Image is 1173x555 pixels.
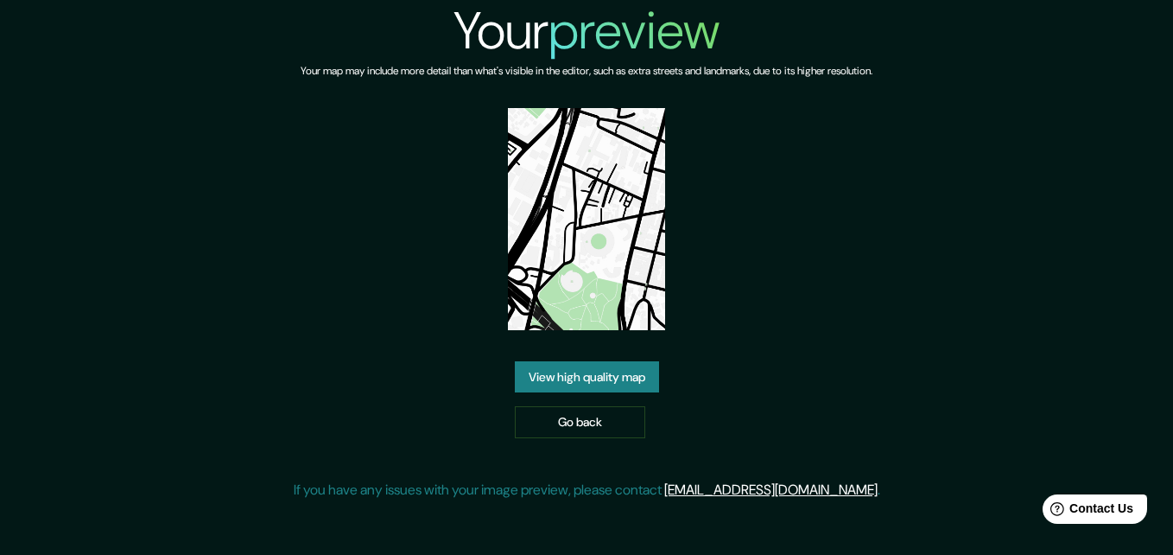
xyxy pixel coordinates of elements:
[1019,488,1154,536] iframe: Help widget launcher
[664,481,878,499] a: [EMAIL_ADDRESS][DOMAIN_NAME]
[515,361,659,393] a: View high quality map
[294,480,880,501] p: If you have any issues with your image preview, please contact .
[301,62,872,80] h6: Your map may include more detail than what's visible in the editor, such as extra streets and lan...
[515,406,645,438] a: Go back
[508,108,665,330] img: created-map-preview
